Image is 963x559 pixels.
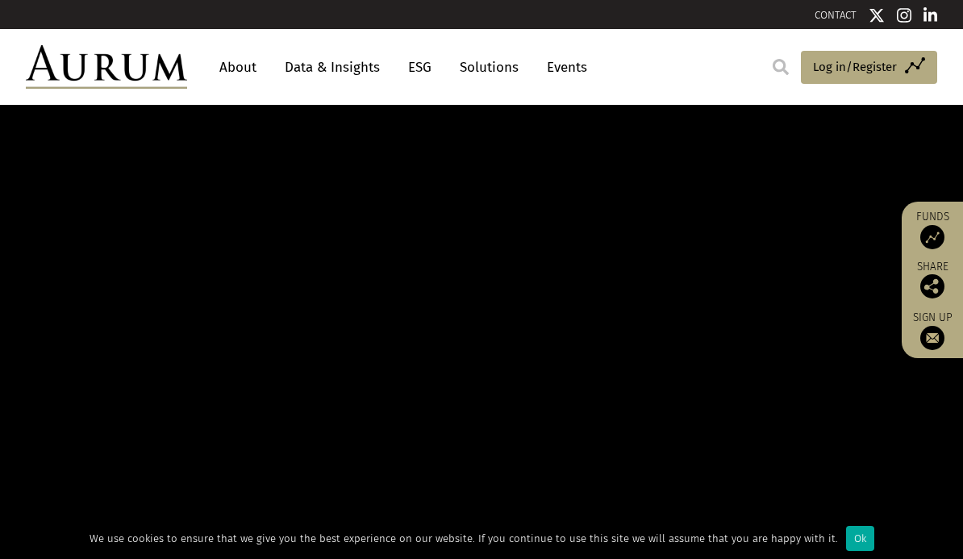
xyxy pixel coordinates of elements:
span: Log in/Register [813,57,897,77]
a: CONTACT [815,9,857,21]
div: Ok [846,526,874,551]
a: Funds [910,210,955,249]
div: Share [910,261,955,298]
img: Instagram icon [897,7,911,23]
a: About [211,52,265,82]
a: Log in/Register [801,51,937,85]
img: Access Funds [920,225,944,249]
a: Events [539,52,587,82]
img: Share this post [920,274,944,298]
a: Sign up [910,311,955,350]
a: Solutions [452,52,527,82]
img: Aurum [26,45,187,89]
img: Sign up to our newsletter [920,326,944,350]
a: Data & Insights [277,52,388,82]
a: ESG [400,52,440,82]
img: search.svg [773,59,789,75]
img: Linkedin icon [923,7,938,23]
img: Twitter icon [869,7,885,23]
